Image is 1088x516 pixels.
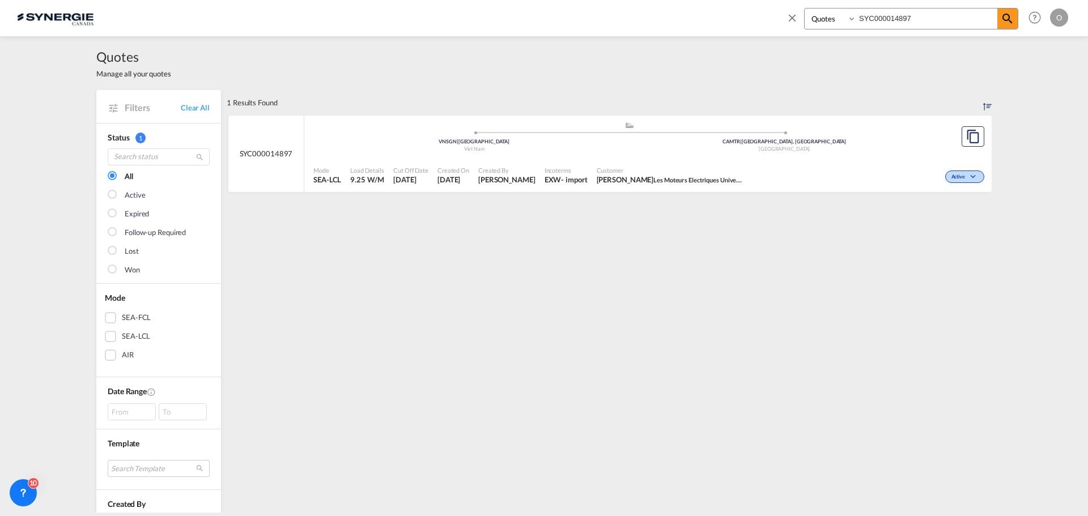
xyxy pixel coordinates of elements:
[147,387,156,396] md-icon: Created On
[350,175,384,184] span: 9.25 W/M
[108,438,139,448] span: Template
[195,153,204,161] md-icon: icon-magnify
[437,166,469,174] span: Created On
[545,174,588,185] div: EXW import
[968,174,981,180] md-icon: icon-chevron-down
[125,190,145,201] div: Active
[159,403,207,420] div: To
[105,293,125,302] span: Mode
[122,331,150,342] div: SEA-LCL
[125,171,133,182] div: All
[951,173,968,181] span: Active
[623,122,636,128] md-icon: assets/icons/custom/ship-fill.svg
[1050,8,1068,27] div: O
[1025,8,1044,27] span: Help
[125,101,181,114] span: Filters
[437,174,469,185] span: 19 Sep 2025
[393,166,428,174] span: Cut Off Date
[464,146,484,152] span: Viet Nam
[105,312,212,323] md-checkbox: SEA-FCL
[1025,8,1050,28] div: Help
[17,5,93,31] img: 1f56c880d42311ef80fc7dca854c8e59.png
[227,90,278,115] div: 1 Results Found
[122,349,134,361] div: AIR
[393,174,428,185] span: 19 Sep 2025
[96,48,171,66] span: Quotes
[108,133,129,142] span: Status
[856,8,997,28] input: Enter Quotation Number
[457,138,458,144] span: |
[439,138,509,144] span: VNSGN [GEOGRAPHIC_DATA]
[96,69,171,79] span: Manage all your quotes
[108,386,147,396] span: Date Range
[1001,12,1014,25] md-icon: icon-magnify
[597,166,744,174] span: Customer
[786,8,804,35] span: icon-close
[228,116,992,193] div: SYC000014897 assets/icons/custom/ship-fill.svgassets/icons/custom/roll-o-plane.svgOriginHo Chi Mi...
[478,174,535,185] span: Rosa Ho
[313,174,341,185] span: SEA-LCL
[597,174,744,185] span: Sofia Papafotiou Les Moteurs Electriques Universal
[181,103,210,113] a: Clear All
[105,331,212,342] md-checkbox: SEA-LCL
[740,138,742,144] span: |
[108,499,146,509] span: Created By
[125,246,139,257] div: Lost
[135,133,146,143] span: 1
[125,208,149,220] div: Expired
[962,126,984,147] button: Copy Quote
[983,90,992,115] div: Sort by: Created On
[350,166,384,174] span: Load Details
[561,174,587,185] div: - import
[125,265,140,276] div: Won
[313,166,341,174] span: Mode
[545,174,562,185] div: EXW
[478,166,535,174] span: Created By
[108,148,210,165] input: Search status
[108,132,210,143] div: Status 1
[966,130,980,143] md-icon: assets/icons/custom/copyQuote.svg
[105,349,212,361] md-checkbox: AIR
[997,8,1018,29] span: icon-magnify
[108,403,210,420] span: From To
[240,148,293,159] span: SYC000014897
[122,312,151,323] div: SEA-FCL
[125,227,186,238] div: Follow-up Required
[653,175,747,184] span: Les Moteurs Electriques Universal
[108,403,156,420] div: From
[759,146,810,152] span: [GEOGRAPHIC_DATA]
[786,11,798,24] md-icon: icon-close
[945,170,984,183] div: Change Status Here
[722,138,846,144] span: CAMTR [GEOGRAPHIC_DATA], [GEOGRAPHIC_DATA]
[545,166,588,174] span: Incoterms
